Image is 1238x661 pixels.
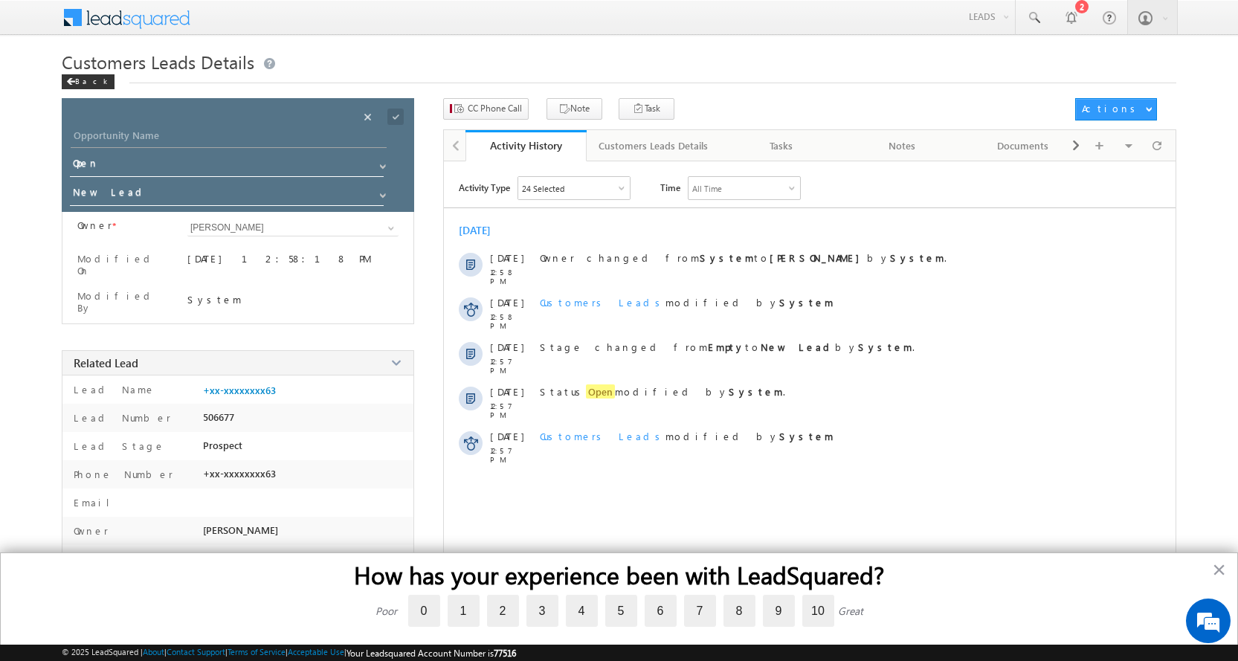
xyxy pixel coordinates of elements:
span: Activity Type [459,176,510,199]
strong: New Lead [761,341,835,353]
strong: System [729,385,783,398]
div: [DATE] [459,223,507,237]
label: 6 [645,595,677,627]
span: Owner changed from to by . [540,251,947,264]
span: Open [586,384,615,399]
span: modified by [540,296,834,309]
label: 2 [487,595,519,627]
div: Documents [975,137,1071,155]
span: [DATE] [490,341,523,353]
span: 506677 [203,411,234,423]
span: Your Leadsquared Account Number is [346,648,516,659]
span: © 2025 LeadSquared | | | | | [62,647,516,659]
input: Type to Search [187,219,399,236]
div: System [187,293,399,306]
label: 7 [684,595,716,627]
div: Activity History [477,138,576,152]
label: 8 [723,595,755,627]
span: [DATE] [490,385,523,398]
span: [DATE] [490,430,523,442]
strong: System [779,430,834,442]
label: 1 [448,595,480,627]
div: Poor [375,604,397,618]
label: Owner [70,524,109,537]
a: About [143,647,164,657]
span: 12:57 PM [490,357,535,375]
label: 0 [408,595,440,627]
strong: System [700,251,754,264]
span: CC Phone Call [468,102,522,115]
span: Prospect [203,439,242,451]
label: 4 [566,595,598,627]
label: 3 [526,595,558,627]
span: 12:58 PM [490,268,535,286]
label: Lead Stage [70,439,165,452]
strong: Empty [708,341,745,353]
span: 12:57 PM [490,402,535,419]
div: Tasks [733,137,829,155]
label: Modified By [77,290,169,314]
span: 77516 [494,648,516,659]
input: Status [70,154,384,177]
div: Notes [854,137,950,155]
div: Owner Changed,Status Changed,Stage Changed,Source Changed,Notes & 19 more.. [518,177,630,199]
span: +xx-xxxxxxxx63 [203,468,276,480]
label: Email [70,496,121,509]
span: Time [660,176,680,199]
label: Owner [77,219,112,231]
label: 5 [605,595,637,627]
button: Task [619,98,674,120]
label: Modified On [77,253,169,277]
span: Stage changed from to by . [540,341,915,353]
span: 12:57 PM [490,446,535,464]
div: Back [62,74,115,89]
strong: System [890,251,944,264]
div: Customers Leads Details [599,137,708,155]
input: Stage [70,183,384,206]
span: [DATE] [490,296,523,309]
span: Customers Leads Details [62,50,254,74]
label: Phone Number [70,468,173,480]
span: Status modified by . [540,384,785,399]
label: 9 [763,595,795,627]
strong: System [858,341,912,353]
h2: How has your experience been with LeadSquared? [30,561,1208,589]
a: Terms of Service [228,647,286,657]
span: Related Lead [74,355,138,370]
span: [DATE] [490,251,523,264]
a: Show All Items [372,184,390,199]
a: Contact Support [167,647,225,657]
button: Note [547,98,602,120]
label: Lead Number [70,411,171,424]
button: Close [1212,558,1226,581]
strong: [PERSON_NAME] [770,251,867,264]
input: Opportunity Name Opportunity Name [71,127,387,148]
a: Show All Items [372,155,390,170]
label: Lead Name [70,383,155,396]
strong: System [779,296,834,309]
span: [PERSON_NAME] [203,524,278,536]
span: Customers Leads [540,430,665,442]
span: modified by [540,430,834,442]
span: +xx-xxxxxxxx63 [203,384,276,396]
span: Customers Leads [540,296,665,309]
div: All Time [692,184,722,193]
a: Acceptable Use [288,647,344,657]
span: 12:58 PM [490,312,535,330]
div: Great [838,604,863,618]
label: 10 [802,595,834,627]
a: Show All Items [380,221,399,236]
div: Actions [1082,102,1141,115]
div: 24 Selected [522,184,564,193]
div: [DATE] 12:58:18 PM [187,252,399,273]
